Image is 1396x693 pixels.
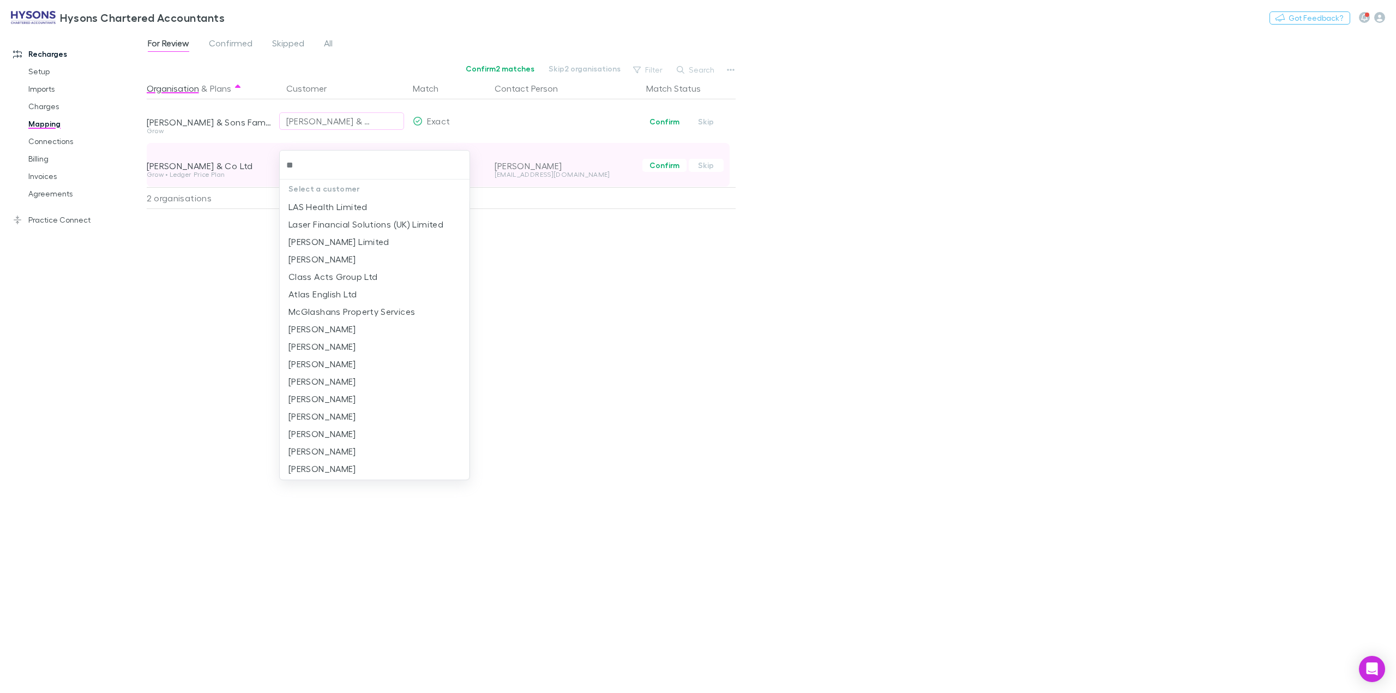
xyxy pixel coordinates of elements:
li: [PERSON_NAME] [280,460,469,477]
li: [PERSON_NAME] [280,373,469,390]
li: [PERSON_NAME] [280,443,469,460]
li: [PERSON_NAME] Limited [280,233,469,250]
li: [PERSON_NAME] [280,355,469,373]
p: Select a customer [280,180,470,198]
li: McGlashans Property Services [280,303,469,320]
li: Laser Financial Solutions (UK) Limited [280,216,469,233]
li: [PERSON_NAME] [280,425,469,443]
div: Open Intercom Messenger [1359,656,1385,682]
li: [PERSON_NAME] [280,408,469,425]
li: [PERSON_NAME] [280,250,469,268]
li: [PERSON_NAME] [280,390,469,408]
li: [PERSON_NAME] [280,338,469,355]
li: Class Acts Group Ltd [280,268,469,285]
li: [PERSON_NAME] [280,320,469,338]
li: Atlas English Ltd [280,285,469,303]
li: LAS Health Limited [280,198,469,216]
